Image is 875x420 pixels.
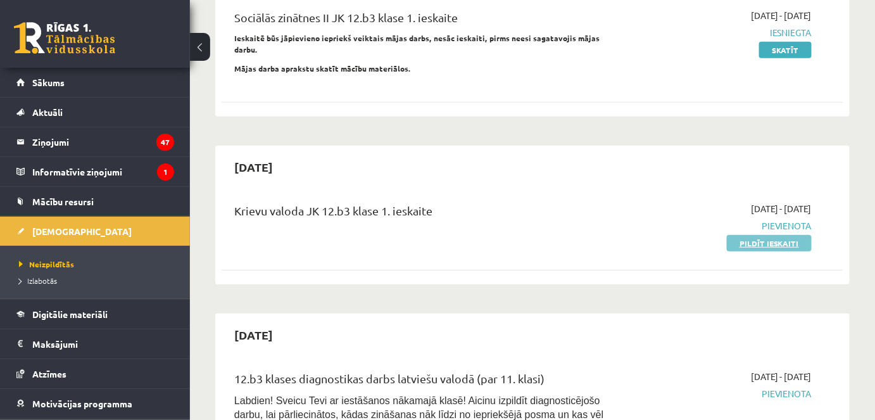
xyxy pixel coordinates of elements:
a: Ziņojumi47 [16,127,174,156]
a: Skatīt [759,42,812,58]
a: Izlabotās [19,275,177,286]
span: [DATE] - [DATE] [751,370,812,383]
a: Mācību resursi [16,187,174,216]
legend: Ziņojumi [32,127,174,156]
a: Maksājumi [16,329,174,359]
span: Pievienota [632,387,812,400]
strong: Mājas darba aprakstu skatīt mācību materiālos. [234,63,411,73]
span: [DEMOGRAPHIC_DATA] [32,226,132,237]
a: Digitālie materiāli [16,300,174,329]
i: 47 [156,134,174,151]
div: Krievu valoda JK 12.b3 klase 1. ieskaite [234,202,613,226]
a: Pildīt ieskaiti [727,235,812,251]
h2: [DATE] [222,320,286,350]
span: [DATE] - [DATE] [751,202,812,215]
span: Sākums [32,77,65,88]
span: Neizpildītās [19,259,74,269]
legend: Maksājumi [32,329,174,359]
a: Informatīvie ziņojumi1 [16,157,174,186]
a: Neizpildītās [19,258,177,270]
a: Motivācijas programma [16,389,174,418]
i: 1 [157,163,174,181]
span: Mācību resursi [32,196,94,207]
a: [DEMOGRAPHIC_DATA] [16,217,174,246]
a: Sākums [16,68,174,97]
span: Iesniegta [632,26,812,39]
a: Atzīmes [16,359,174,388]
span: Aktuāli [32,106,63,118]
legend: Informatīvie ziņojumi [32,157,174,186]
strong: Ieskaitē būs jāpievieno iepriekš veiktais mājas darbs, nesāc ieskaiti, pirms neesi sagatavojis mā... [234,33,600,54]
h2: [DATE] [222,152,286,182]
span: Motivācijas programma [32,398,132,409]
span: Digitālie materiāli [32,309,108,320]
div: 12.b3 klases diagnostikas darbs latviešu valodā (par 11. klasi) [234,370,613,393]
span: Atzīmes [32,368,66,379]
span: Pievienota [632,219,812,232]
a: Rīgas 1. Tālmācības vidusskola [14,22,115,54]
div: Sociālās zinātnes II JK 12.b3 klase 1. ieskaite [234,9,613,32]
span: [DATE] - [DATE] [751,9,812,22]
span: Izlabotās [19,276,57,286]
a: Aktuāli [16,98,174,127]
